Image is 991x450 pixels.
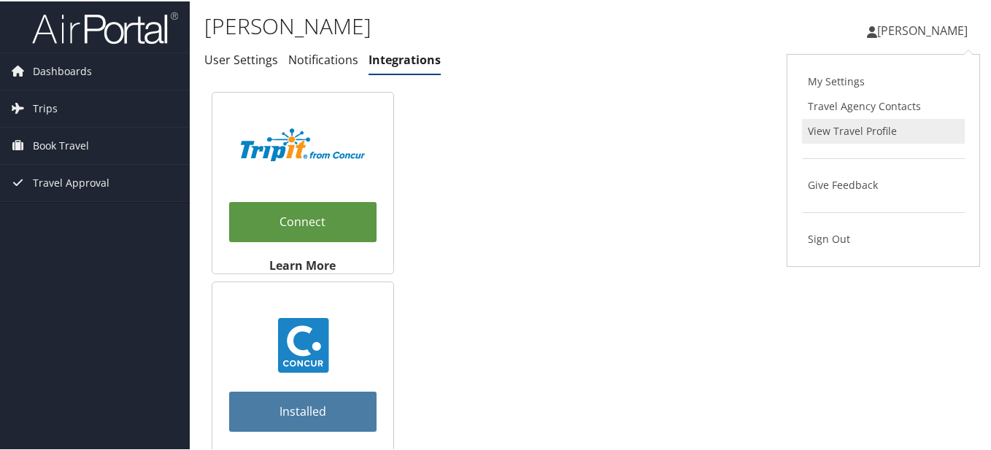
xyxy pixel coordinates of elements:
[33,163,109,200] span: Travel Approval
[867,7,982,51] a: [PERSON_NAME]
[33,126,89,163] span: Book Travel
[270,256,336,272] strong: Learn More
[33,52,92,88] span: Dashboards
[802,117,965,142] a: View Travel Profile
[369,50,441,66] a: Integrations
[204,50,278,66] a: User Settings
[33,89,58,125] span: Trips
[229,390,377,430] a: Installed
[288,50,358,66] a: Notifications
[241,127,365,160] img: TripIt_Logo_Color_SOHP.png
[802,171,965,196] a: Give Feedback
[32,9,178,44] img: airportal-logo.png
[802,93,965,117] a: Travel Agency Contacts
[276,317,331,371] img: concur_23.png
[877,21,968,37] span: [PERSON_NAME]
[204,9,723,40] h1: [PERSON_NAME]
[802,225,965,250] a: Sign Out
[229,201,377,241] a: Connect
[802,68,965,93] a: My Settings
